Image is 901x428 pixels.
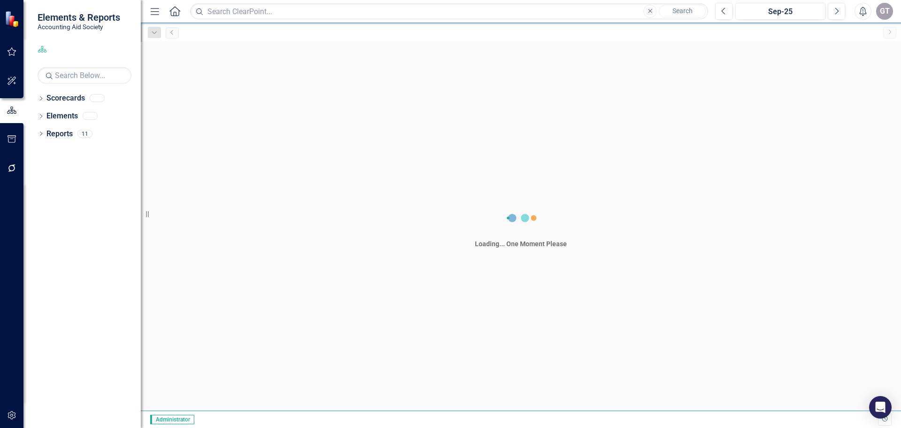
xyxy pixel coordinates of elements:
[150,415,194,424] span: Administrator
[38,67,131,84] input: Search Below...
[475,239,567,249] div: Loading... One Moment Please
[46,111,78,122] a: Elements
[38,12,120,23] span: Elements & Reports
[190,3,708,20] input: Search ClearPoint...
[77,130,92,138] div: 11
[672,7,693,15] span: Search
[38,23,120,31] small: Accounting Aid Society
[869,396,892,419] div: Open Intercom Messenger
[46,129,73,140] a: Reports
[735,3,825,20] button: Sep-25
[659,5,706,18] button: Search
[4,10,22,28] img: ClearPoint Strategy
[876,3,893,20] button: GT
[46,93,85,104] a: Scorecards
[739,6,822,17] div: Sep-25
